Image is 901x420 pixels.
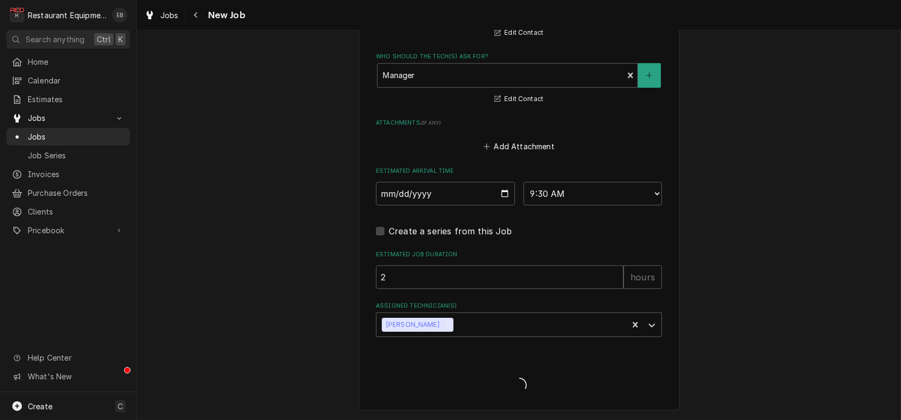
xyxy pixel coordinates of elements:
label: Attachments [376,119,662,127]
label: Who should the tech(s) ask for? [376,52,662,61]
div: Attachments [376,119,662,154]
div: Assigned Technician(s) [376,302,662,337]
span: C [118,401,123,412]
a: Clients [6,203,130,220]
a: Go to What's New [6,368,130,385]
div: Restaurant Equipment Diagnostics's Avatar [10,7,25,22]
div: Restaurant Equipment Diagnostics [28,10,106,21]
span: K [118,34,123,45]
a: Job Series [6,147,130,164]
span: Invoices [28,169,125,180]
a: Invoices [6,165,130,183]
span: What's New [28,371,124,382]
a: Go to Jobs [6,109,130,127]
span: Jobs [28,112,109,124]
div: Estimated Job Duration [376,250,662,288]
span: Pricebook [28,225,109,236]
button: Create New Contact [638,63,660,88]
span: Job Series [28,150,125,161]
div: Remove Bryan Sanders [442,318,453,332]
span: Create [28,402,52,411]
label: Estimated Arrival Time [376,167,662,175]
a: Go to Help Center [6,349,130,366]
span: ( if any ) [420,120,441,126]
label: Create a series from this Job [389,225,512,238]
div: EB [112,7,127,22]
span: Jobs [28,131,125,142]
span: Estimates [28,94,125,105]
a: Purchase Orders [6,184,130,202]
button: Edit Contact [493,93,545,106]
span: Loading... [376,375,662,397]
div: hours [623,265,662,289]
input: Date [376,182,515,205]
label: Assigned Technician(s) [376,302,662,310]
div: [PERSON_NAME] [382,318,442,332]
span: Purchase Orders [28,187,125,198]
a: Jobs [6,128,130,146]
span: Calendar [28,75,125,86]
label: Estimated Job Duration [376,250,662,259]
button: Add Attachment [482,139,557,154]
span: Clients [28,206,125,217]
button: Navigate back [188,6,205,24]
a: Estimates [6,90,130,108]
svg: Create New Contact [646,72,652,79]
button: Search anythingCtrlK [6,30,130,49]
span: Jobs [160,10,179,21]
span: Search anything [26,34,84,45]
span: New Job [205,8,245,22]
span: Ctrl [97,34,111,45]
div: Emily Bird's Avatar [112,7,127,22]
span: Help Center [28,352,124,363]
div: R [10,7,25,22]
span: Home [28,56,125,67]
button: Edit Contact [493,26,545,40]
div: Who should the tech(s) ask for? [376,52,662,105]
a: Home [6,53,130,71]
a: Calendar [6,72,130,89]
select: Time Select [523,182,663,205]
a: Go to Pricebook [6,222,130,239]
div: Estimated Arrival Time [376,167,662,205]
a: Jobs [140,6,183,24]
